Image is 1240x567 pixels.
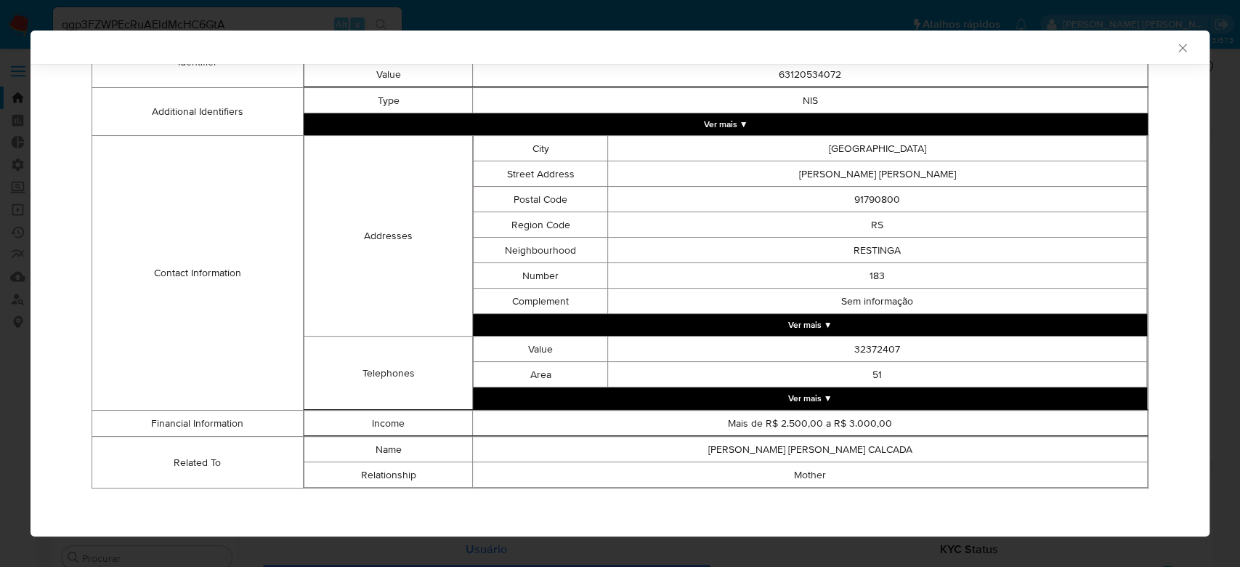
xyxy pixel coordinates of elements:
button: Expand array [473,314,1147,336]
button: Fechar a janela [1175,41,1188,54]
td: Postal Code [474,187,608,212]
td: Financial Information [92,411,304,437]
div: closure-recommendation-modal [31,31,1209,536]
td: 51 [608,362,1147,387]
td: Mother [473,462,1148,488]
td: Value [304,62,472,87]
td: Addresses [304,136,472,337]
td: Telephones [304,337,472,410]
td: NIS [473,88,1148,113]
td: RS [608,212,1147,238]
td: Relationship [304,462,472,488]
td: Contact Information [92,136,304,411]
td: Type [304,88,472,113]
td: [GEOGRAPHIC_DATA] [608,136,1147,161]
td: Area [474,362,608,387]
td: Sem informação [608,289,1147,314]
td: Number [474,263,608,289]
td: 183 [608,263,1147,289]
button: Expand array [473,387,1147,409]
td: Income [304,411,472,436]
td: Neighbourhood [474,238,608,263]
td: 63120534072 [473,62,1148,87]
td: Value [474,337,608,362]
td: [PERSON_NAME] [PERSON_NAME] [608,161,1147,187]
td: RESTINGA [608,238,1147,263]
td: Mais de R$ 2.500,00 a R$ 3.000,00 [473,411,1148,436]
td: Street Address [474,161,608,187]
td: Additional Identifiers [92,88,304,136]
td: 32372407 [608,337,1147,362]
td: Name [304,437,472,462]
td: Complement [474,289,608,314]
td: 91790800 [608,187,1147,212]
td: [PERSON_NAME] [PERSON_NAME] CALCADA [473,437,1148,462]
button: Expand array [304,113,1148,135]
td: City [474,136,608,161]
td: Related To [92,437,304,488]
td: Region Code [474,212,608,238]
